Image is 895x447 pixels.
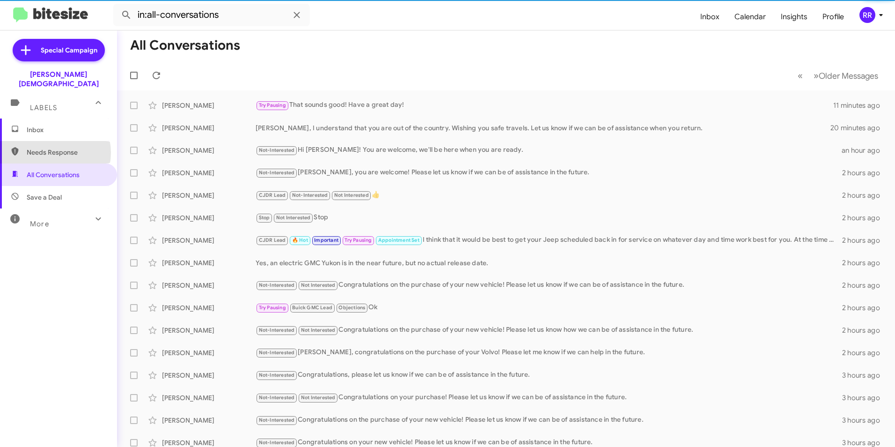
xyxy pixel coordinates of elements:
span: Not-Interested [259,327,295,333]
div: Congratulations on the purchase of your new vehicle! Please let us know how we can be of assistan... [256,325,842,335]
button: RR [851,7,885,23]
div: Yes, an electric GMC Yukon is in the near future, but no actual release date. [256,258,842,268]
div: 20 minutes ago [831,123,888,133]
div: That sounds good! Have a great day! [256,100,833,111]
span: Try Pausing [259,305,286,311]
span: Older Messages [819,71,878,81]
div: Congratulations on the purchase of your new vehicle! Please let us know if we can be of assistanc... [256,280,842,291]
a: Calendar [727,3,773,30]
h1: All Conversations [130,38,240,53]
div: [PERSON_NAME], I understand that you are out of the country. Wishing you safe travels. Let us kno... [256,123,831,133]
div: [PERSON_NAME] [162,326,256,335]
div: [PERSON_NAME] [162,123,256,133]
div: [PERSON_NAME] [162,348,256,358]
div: [PERSON_NAME] [162,303,256,313]
div: 2 hours ago [842,213,888,223]
div: Congratulations on the purchase of your new vehicle! Please let us know if we can be of assistanc... [256,415,842,425]
span: Not-Interested [259,147,295,153]
span: Not-Interested [259,440,295,446]
div: [PERSON_NAME] [162,371,256,380]
span: Appointment Set [378,237,419,243]
div: 11 minutes ago [833,101,888,110]
div: [PERSON_NAME] [162,146,256,155]
span: » [814,70,819,82]
a: Profile [815,3,851,30]
span: Inbox [27,125,106,134]
span: All Conversations [27,170,80,179]
input: Search [113,4,310,26]
span: CJDR Lead [259,237,286,243]
a: Insights [773,3,815,30]
div: [PERSON_NAME] [162,258,256,268]
button: Previous [792,66,808,85]
div: [PERSON_NAME] [162,213,256,223]
span: Not-Interested [259,372,295,378]
span: Special Campaign [41,45,97,55]
div: 3 hours ago [842,393,888,402]
span: Try Pausing [259,102,286,108]
div: 2 hours ago [842,281,888,290]
span: Not Interested [301,395,336,401]
span: « [798,70,803,82]
div: 👍 [256,190,842,201]
span: Labels [30,104,57,112]
span: Not-Interested [259,170,295,176]
a: Special Campaign [13,39,105,61]
div: Ok [256,302,842,313]
div: 2 hours ago [842,191,888,200]
div: [PERSON_NAME] [162,393,256,402]
div: RR [859,7,875,23]
span: Not Interested [334,192,369,198]
span: Try Pausing [345,237,372,243]
div: [PERSON_NAME] [162,416,256,425]
span: Needs Response [27,148,106,157]
span: Not Interested [276,215,311,221]
a: Inbox [693,3,727,30]
div: I think that it would be best to get your Jeep scheduled back in for service on whatever day and ... [256,235,842,246]
div: 3 hours ago [842,371,888,380]
div: 2 hours ago [842,258,888,268]
div: [PERSON_NAME], congratulations on the purchase of your Volvo! Please let me know if we can help i... [256,347,842,358]
div: Hi [PERSON_NAME]! You are welcome, we'll be here when you are ready. [256,145,842,156]
span: Not-Interested [259,395,295,401]
span: More [30,220,49,228]
div: [PERSON_NAME] [162,191,256,200]
div: [PERSON_NAME] [162,168,256,178]
div: [PERSON_NAME] [162,101,256,110]
div: Stop [256,212,842,223]
span: Not-Interested [292,192,328,198]
span: Important [314,237,338,243]
span: Stop [259,215,270,221]
div: Congratulations, please let us know if we can be of assistance in the future. [256,370,842,380]
span: Objections [338,305,365,311]
span: Not-Interested [259,282,295,288]
div: [PERSON_NAME] [162,236,256,245]
div: 2 hours ago [842,303,888,313]
span: 🔥 Hot [292,237,308,243]
div: 2 hours ago [842,326,888,335]
div: 2 hours ago [842,168,888,178]
div: an hour ago [842,146,888,155]
div: [PERSON_NAME], you are welcome! Please let us know if we can be of assistance in the future. [256,167,842,178]
span: CJDR Lead [259,192,286,198]
nav: Page navigation example [792,66,884,85]
div: 3 hours ago [842,416,888,425]
span: Save a Deal [27,193,62,202]
div: Congratulations on your purchase! Please let us know if we can be of assistance in the future. [256,392,842,403]
span: Not Interested [301,282,336,288]
div: 2 hours ago [842,236,888,245]
div: [PERSON_NAME] [162,281,256,290]
span: Not-Interested [259,350,295,356]
span: Not-Interested [259,417,295,423]
span: Buick GMC Lead [292,305,332,311]
button: Next [808,66,884,85]
div: 2 hours ago [842,348,888,358]
span: Not Interested [301,327,336,333]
